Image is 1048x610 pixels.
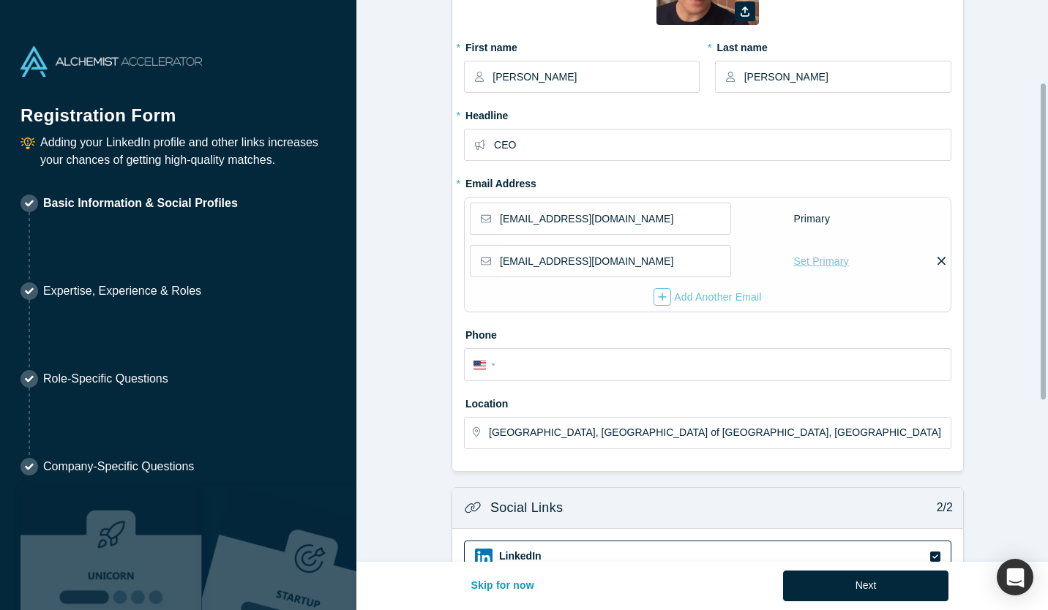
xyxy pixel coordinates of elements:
[793,206,831,232] div: Primary
[455,571,550,601] button: Skip for now
[43,282,201,300] p: Expertise, Experience & Roles
[464,391,951,412] label: Location
[43,370,168,388] p: Role-Specific Questions
[489,418,950,448] input: Enter a location
[43,195,238,212] p: Basic Information & Social Profiles
[464,103,951,124] label: Headline
[43,458,194,475] p: Company-Specific Questions
[464,323,951,343] label: Phone
[40,134,336,169] p: Adding your LinkedIn profile and other links increases your chances of getting high-quality matches.
[653,287,763,306] button: Add Another Email
[20,46,202,77] img: Alchemist Accelerator Logo
[783,571,949,601] button: Next
[20,87,336,129] h1: Registration Form
[929,499,953,516] p: 2/2
[793,249,849,274] div: Set Primary
[464,35,700,56] label: First name
[464,541,951,610] div: LinkedIn iconLinkedIn
[498,549,542,564] label: LinkedIn
[715,35,951,56] label: Last name
[654,288,762,306] div: Add Another Email
[494,129,950,160] input: Partner, CEO
[475,549,493,566] img: LinkedIn icon
[464,171,536,192] label: Email Address
[490,498,563,518] h3: Social Links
